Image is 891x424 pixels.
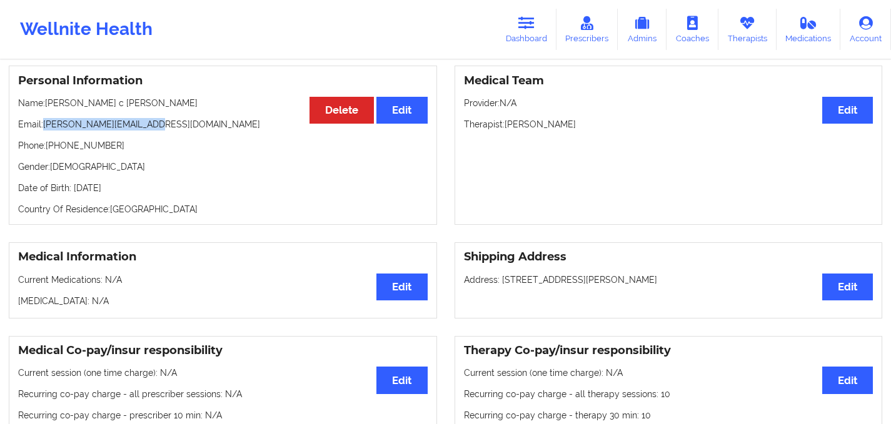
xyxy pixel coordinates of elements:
[18,182,428,194] p: Date of Birth: [DATE]
[18,388,428,400] p: Recurring co-pay charge - all prescriber sessions : N/A
[464,388,873,400] p: Recurring co-pay charge - all therapy sessions : 10
[18,409,428,422] p: Recurring co-pay charge - prescriber 10 min : N/A
[376,97,427,124] button: Edit
[376,274,427,300] button: Edit
[667,9,718,50] a: Coaches
[556,9,618,50] a: Prescribers
[18,203,428,215] p: Country Of Residence: [GEOGRAPHIC_DATA]
[464,343,873,358] h3: Therapy Co-pay/insur responsibility
[464,409,873,422] p: Recurring co-pay charge - therapy 30 min : 10
[822,274,873,300] button: Edit
[464,74,873,88] h3: Medical Team
[618,9,667,50] a: Admins
[464,274,873,286] p: Address: [STREET_ADDRESS][PERSON_NAME]
[464,97,873,109] p: Provider: N/A
[822,97,873,124] button: Edit
[840,9,891,50] a: Account
[464,250,873,264] h3: Shipping Address
[376,367,427,393] button: Edit
[18,295,428,307] p: [MEDICAL_DATA]: N/A
[18,118,428,131] p: Email: [PERSON_NAME][EMAIL_ADDRESS][DOMAIN_NAME]
[777,9,841,50] a: Medications
[18,160,428,173] p: Gender: [DEMOGRAPHIC_DATA]
[18,250,428,264] h3: Medical Information
[464,118,873,131] p: Therapist: [PERSON_NAME]
[310,97,374,124] button: Delete
[18,74,428,88] h3: Personal Information
[822,367,873,393] button: Edit
[18,97,428,109] p: Name: [PERSON_NAME] c [PERSON_NAME]
[18,139,428,152] p: Phone: [PHONE_NUMBER]
[18,367,428,379] p: Current session (one time charge): N/A
[464,367,873,379] p: Current session (one time charge): N/A
[496,9,556,50] a: Dashboard
[18,343,428,358] h3: Medical Co-pay/insur responsibility
[18,274,428,286] p: Current Medications: N/A
[718,9,777,50] a: Therapists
